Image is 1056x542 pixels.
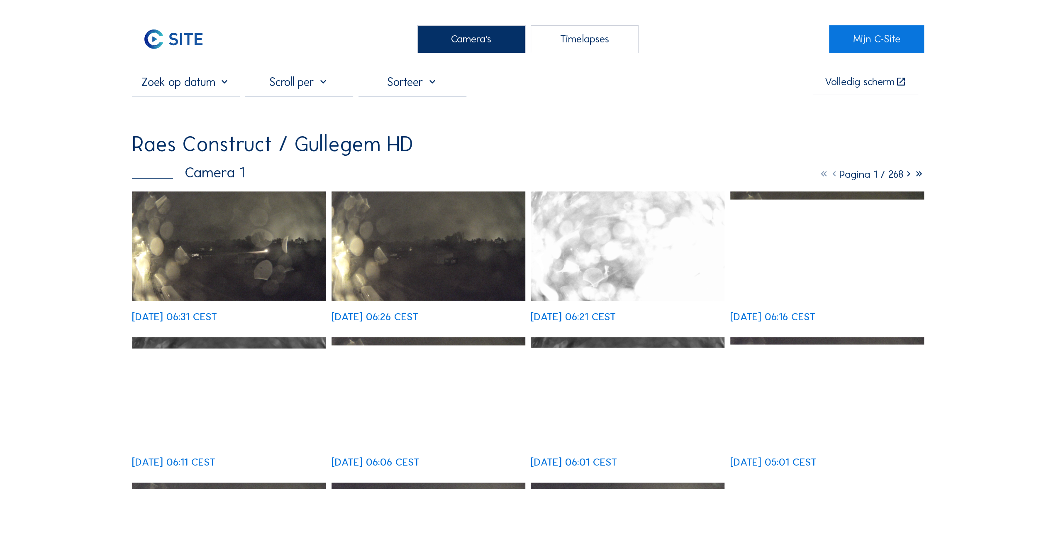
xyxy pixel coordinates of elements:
div: [DATE] 05:01 CEST [730,457,817,467]
div: [DATE] 06:11 CEST [132,457,215,467]
div: [DATE] 06:16 CEST [730,311,815,322]
img: image_53758874 [332,337,525,446]
div: [DATE] 06:06 CEST [332,457,419,467]
img: image_53758728 [531,337,724,446]
img: C-SITE Logo [132,25,215,53]
div: Volledig scherm [825,76,895,87]
input: Zoek op datum 󰅀 [132,75,240,89]
div: Camera 1 [132,165,244,180]
img: image_53759588 [132,191,326,301]
img: image_53758401 [730,337,924,446]
span: Pagina 1 / 268 [839,168,903,181]
img: image_53759443 [332,191,525,301]
div: [DATE] 06:31 CEST [132,311,217,322]
div: [DATE] 06:26 CEST [332,311,418,322]
div: Raes Construct / Gullegem HD [132,134,413,155]
div: [DATE] 06:01 CEST [531,457,617,467]
img: image_53759299 [531,191,724,301]
div: Camera's [417,25,525,53]
div: Timelapses [531,25,639,53]
a: Mijn C-Site [829,25,924,53]
div: [DATE] 06:21 CEST [531,311,616,322]
a: C-SITE Logo [132,25,227,53]
img: image_53759019 [132,337,326,446]
img: image_53759160 [730,191,924,301]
